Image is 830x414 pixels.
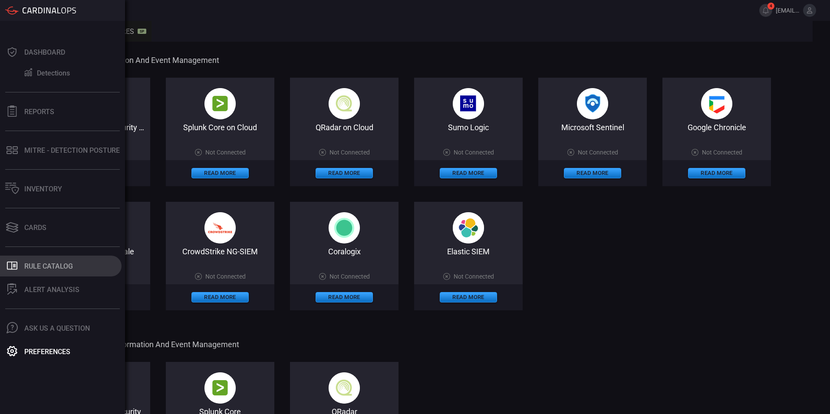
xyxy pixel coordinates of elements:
[205,273,246,280] span: Not Connected
[42,56,811,65] span: Cloud Security Information and Event Management
[191,168,249,178] button: Read More
[578,149,618,156] span: Not Connected
[440,292,497,302] button: Read More
[688,168,745,178] button: Read More
[564,168,621,178] button: Read More
[414,247,523,256] div: Elastic SIEM
[453,212,484,243] img: svg+xml,%3c
[329,273,370,280] span: Not Connected
[166,123,274,132] div: Splunk Core on Cloud
[454,149,494,156] span: Not Connected
[24,348,70,356] font: Preferences
[24,108,54,116] font: Reports
[24,262,73,270] font: Rule Catalog
[453,88,484,119] img: sumo_logic-BhVDPgcO.png
[290,123,399,132] div: QRadar on Cloud
[37,69,70,77] font: Detections
[701,88,732,119] img: google_chronicle-BEvpeoLq.png
[440,168,497,178] button: Read More
[329,149,370,156] span: Not Connected
[42,340,811,349] span: On Premise Security Information and Event Management
[759,4,772,17] button: 4
[191,292,249,302] button: Read More
[702,149,742,156] span: Not Connected
[205,149,246,156] span: Not Connected
[577,88,608,119] img: microsoft_sentinel-DmoYopBN.png
[204,212,236,243] img: crowdstrike_falcon-DF2rzYKc.png
[290,247,399,256] div: Coralogix
[24,185,62,193] font: Inventory
[24,286,79,294] font: ALERT ANALYSIS
[24,146,120,154] font: MITRE - Detection Posture
[329,372,360,404] img: qradar_on_cloud-CqUPbAk2.png
[316,168,373,178] button: Read More
[767,3,774,10] span: 4
[776,7,800,14] span: [EMAIL_ADDRESS][DOMAIN_NAME]
[538,123,647,132] div: Microsoft Sentinel
[414,123,523,132] div: Sumo Logic
[316,292,373,302] button: Read More
[24,223,46,232] font: Cards
[24,48,65,56] font: Dashboard
[138,29,146,34] div: SP
[329,212,360,243] img: svg%3e
[662,123,771,132] div: Google Chronicle
[166,247,274,256] div: CrowdStrike NG-SIEM
[204,372,236,404] img: splunk-B-AX9-PE.png
[454,273,494,280] span: Not Connected
[24,324,90,332] font: Ask Us A Question
[204,88,236,119] img: splunk-B-AX9-PE.png
[329,88,360,119] img: qradar_on_cloud-CqUPbAk2.png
